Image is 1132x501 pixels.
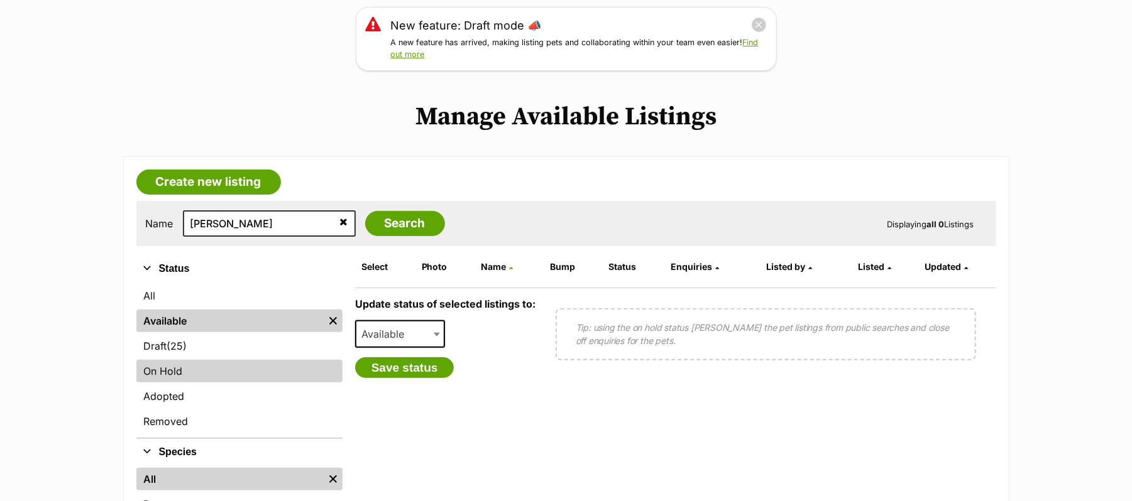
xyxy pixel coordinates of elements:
a: All [136,284,343,307]
label: Name [146,218,173,229]
a: Enquiries [671,261,719,272]
input: Search [365,211,445,236]
a: Available [136,310,324,332]
a: Draft [136,335,343,357]
th: Select [356,257,415,277]
a: All [136,468,324,490]
a: Create new listing [136,170,281,195]
button: Species [136,444,343,460]
th: Status [603,257,664,277]
a: Name [481,261,513,272]
button: close [751,17,767,33]
div: Status [136,282,343,438]
a: Find out more [391,38,759,59]
span: translation missing: en.admin.listings.index.attributes.enquiries [671,261,712,272]
a: On Hold [136,360,343,382]
span: Listed [858,261,884,272]
a: Remove filter [324,468,343,490]
span: (25) [167,338,187,353]
span: Available [356,325,417,343]
label: Update status of selected listings to: [355,298,536,310]
a: Adopted [136,385,343,407]
a: New feature: Draft mode 📣 [391,17,542,34]
button: Save status [355,357,454,379]
span: Displaying Listings [887,219,974,229]
a: Updated [925,261,968,272]
p: A new feature has arrived, making listing pets and collaborating within your team even easier! [391,37,767,61]
a: Listed by [766,261,812,272]
a: Remove filter [324,310,343,332]
span: Available [355,320,446,348]
span: Updated [925,261,961,272]
span: Listed by [766,261,805,272]
strong: all 0 [927,219,945,229]
a: Listed [858,261,891,272]
p: Tip: using the on hold status [PERSON_NAME] the pet listings from public searches and close off e... [576,321,956,347]
th: Photo [417,257,475,277]
a: Removed [136,410,343,433]
button: Status [136,261,343,277]
span: Name [481,261,506,272]
th: Bump [545,257,602,277]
